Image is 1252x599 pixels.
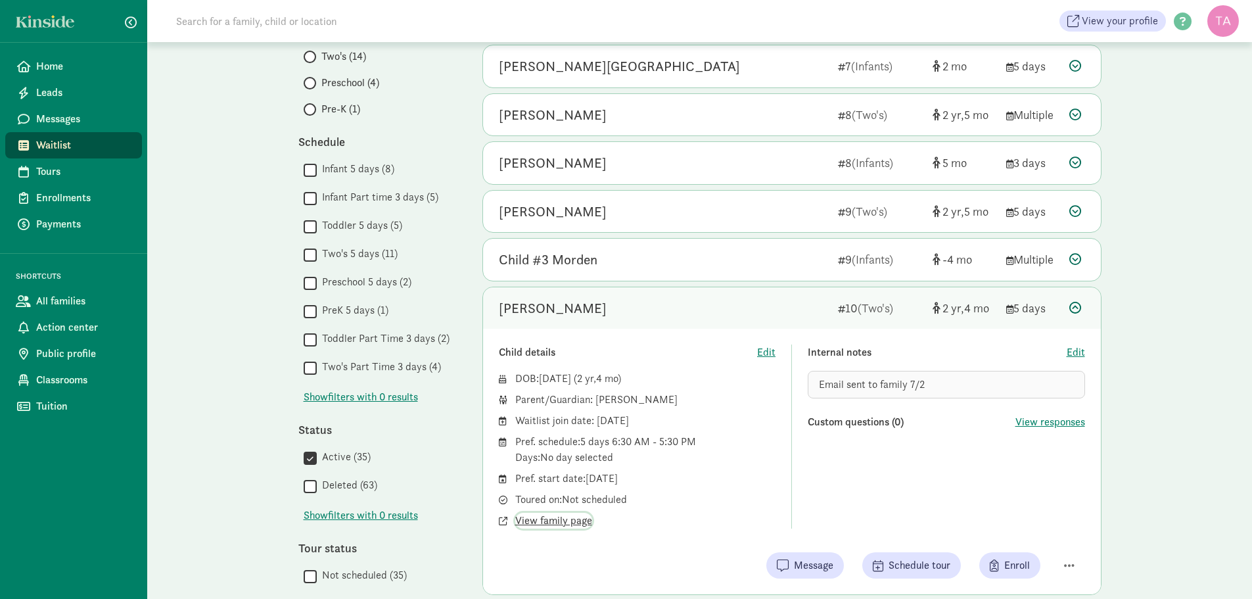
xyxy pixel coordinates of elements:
div: 5 days [1006,299,1059,317]
label: Toddler Part Time 3 days (2) [317,331,450,347]
span: Action center [36,320,131,335]
div: Emmett Ireland [499,56,740,77]
button: View family page [515,513,592,529]
div: Status [298,421,456,439]
a: Tuition [5,393,142,419]
div: [object Object] [933,106,996,124]
div: 3 days [1006,154,1059,172]
span: Enroll [1004,558,1030,573]
div: Schedule [298,133,456,151]
div: [object Object] [933,57,996,75]
span: 5 [964,107,988,122]
button: Enroll [979,552,1040,579]
a: All families [5,288,142,314]
span: Two's (14) [321,49,366,64]
div: Internal notes [808,345,1067,360]
span: View your profile [1082,13,1158,29]
div: 8 [838,106,922,124]
div: Josie Reahard [499,153,607,174]
div: Child #3 Morden [499,249,597,270]
span: 2 [942,59,967,74]
div: Multiple [1006,251,1059,268]
span: 5 [942,155,967,170]
span: 2 [942,300,964,316]
span: All families [36,293,131,309]
button: Schedule tour [862,552,961,579]
a: Public profile [5,341,142,367]
div: [object Object] [933,154,996,172]
span: Payments [36,216,131,232]
div: 10 [838,299,922,317]
label: Not scheduled (35) [317,567,407,583]
span: (Infants) [851,59,893,74]
div: 5 days [1006,57,1059,75]
label: Preschool 5 days (2) [317,274,411,290]
button: Edit [757,345,776,360]
div: [object Object] [933,203,996,220]
span: 5 [964,204,988,219]
span: (Two's) [858,300,893,316]
span: Waitlist [36,137,131,153]
span: Enrollments [36,190,131,206]
div: 7 [838,57,922,75]
label: Two's Part Time 3 days (4) [317,359,441,375]
div: 8 [838,154,922,172]
span: Tours [36,164,131,180]
span: Classrooms [36,372,131,388]
label: Deleted (63) [317,477,377,493]
a: Messages [5,106,142,132]
span: 2 [942,204,964,219]
div: Theodore Maier [499,105,607,126]
span: 4 [596,371,618,385]
div: Miles Motard [499,298,607,319]
button: Edit [1067,345,1085,360]
input: Search for a family, child or location [168,8,537,34]
div: Child details [499,345,758,360]
span: Show filters with 0 results [304,389,418,405]
button: Showfilters with 0 results [304,389,418,405]
div: Tour status [298,539,456,557]
span: Schedule tour [889,558,950,573]
span: 4 [964,300,989,316]
label: Infant Part time 3 days (5) [317,189,438,205]
div: 9 [838,203,922,220]
iframe: Chat Widget [1186,536,1252,599]
div: Toured on: Not scheduled [515,492,776,508]
div: [object Object] [933,299,996,317]
a: Home [5,53,142,80]
div: Pref. schedule: 5 days 6:30 AM - 5:30 PM Days: No day selected [515,434,776,466]
div: Parent/Guardian: [PERSON_NAME] [515,392,776,408]
button: Message [766,552,844,579]
label: PreK 5 days (1) [317,302,388,318]
a: Waitlist [5,132,142,158]
span: Public profile [36,346,131,362]
span: Message [794,558,833,573]
a: Action center [5,314,142,341]
span: Messages [36,111,131,127]
button: Showfilters with 0 results [304,508,418,523]
label: Active (35) [317,449,371,465]
div: 5 days [1006,203,1059,220]
span: Show filters with 0 results [304,508,418,523]
span: Tuition [36,398,131,414]
div: [object Object] [933,251,996,268]
div: Pref. start date: [DATE] [515,471,776,487]
span: Leads [36,85,131,101]
div: Custom questions (0) [808,414,1015,430]
button: View responses [1015,414,1085,430]
label: Infant 5 days (8) [317,161,394,177]
a: Classrooms [5,367,142,393]
span: (Infants) [852,252,893,267]
label: Two's 5 days (11) [317,246,398,262]
div: 9 [838,251,922,268]
span: Preschool (4) [321,75,379,91]
a: Payments [5,211,142,237]
a: Enrollments [5,185,142,211]
div: Jonathan Collins [499,201,607,222]
span: -4 [942,252,972,267]
span: Pre-K (1) [321,101,360,117]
